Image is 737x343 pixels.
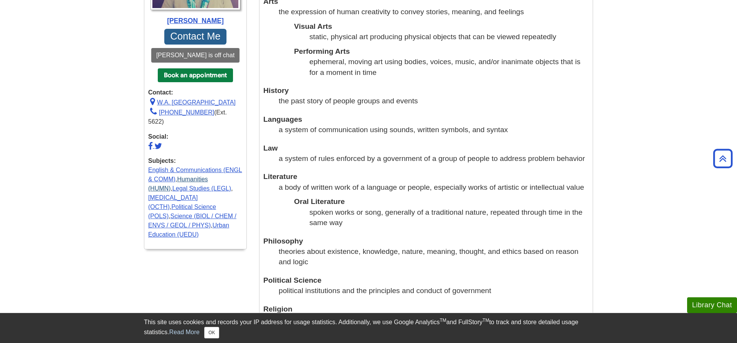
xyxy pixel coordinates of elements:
[279,285,589,296] dd: political institutions and the principles and conduct of government
[148,167,242,182] a: English & Communications (ENGL & COMM)
[148,156,243,239] div: , , , , , ,
[294,196,589,207] dt: Oral Literature
[169,329,200,335] a: Read More
[148,194,198,210] a: [MEDICAL_DATA] (OCTH)
[279,246,589,267] dd: theories about existence, knowledge, nature, meaning, thought, and ethics based on reason and logic
[294,46,589,56] dt: Performing Arts
[148,99,236,106] a: W.A. [GEOGRAPHIC_DATA]
[164,29,226,45] a: Contact Me
[158,68,233,82] button: Book an appointment
[440,318,446,323] sup: TM
[151,48,240,63] button: [PERSON_NAME] is off chat
[148,107,243,126] div: (Ext. 5622)
[148,204,216,219] a: Political Science (POLS)
[711,153,735,164] a: Back to Top
[148,132,243,141] strong: Social:
[279,182,589,228] dd: a body of written work of a language or people, especially works of artistic or intellectual value
[279,96,589,106] dd: the past story of people groups and events
[309,56,589,78] dd: ephemeral, moving art using bodies, voices, music, and/or inanimate objects that is for a moment ...
[172,185,231,192] a: Legal Studies (LEGL)
[483,318,489,323] sup: TM
[148,213,236,229] a: Science (BIOL / CHEM / ENVS / GEOL / PHYS)
[148,109,214,116] a: [PHONE_NUMBER]
[294,21,589,31] dt: Visual Arts
[204,327,219,338] button: Close
[148,16,243,26] div: [PERSON_NAME]
[263,171,589,182] dt: Literature
[263,114,589,124] dt: Languages
[263,275,589,285] dt: Political Science
[148,156,243,166] strong: Subjects:
[279,7,589,78] dd: the expression of human creativity to convey stories, meaning, and feelings
[263,143,589,153] dt: Law
[279,124,589,135] dd: a system of communication using sounds, written symbols, and syntax
[263,85,589,96] dt: History
[309,207,589,228] dd: spoken works or song, generally of a traditional nature, repeated through time in the same way
[148,88,243,97] strong: Contact:
[309,31,589,42] dd: static, physical art producing physical objects that can be viewed repeatedly
[279,153,589,164] dd: a system of rules enforced by a government of a group of people to address problem behavior
[687,297,737,313] button: Library Chat
[148,176,208,192] a: Humanities (HUMN)
[144,318,593,338] div: This site uses cookies and records your IP address for usage statistics. Additionally, we use Goo...
[263,304,589,314] dt: Religion
[263,236,589,246] dt: Philosophy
